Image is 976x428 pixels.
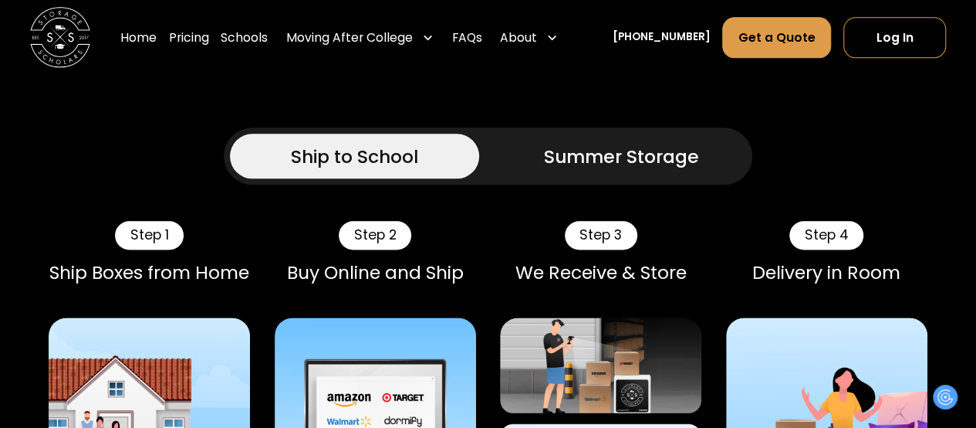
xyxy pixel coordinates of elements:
[120,17,157,59] a: Home
[500,29,537,46] div: About
[565,221,637,250] div: Step 3
[49,262,250,284] div: Ship Boxes from Home
[500,262,701,284] div: We Receive & Store
[291,143,418,170] div: Ship to School
[613,30,711,46] a: [PHONE_NUMBER]
[722,17,831,58] a: Get a Quote
[115,221,184,250] div: Step 1
[494,17,564,59] div: About
[280,17,440,59] div: Moving After College
[544,143,699,170] div: Summer Storage
[789,221,863,250] div: Step 4
[30,8,90,68] img: Storage Scholars main logo
[286,29,413,46] div: Moving After College
[726,262,927,284] div: Delivery in Room
[339,221,411,250] div: Step 2
[275,262,476,284] div: Buy Online and Ship
[452,17,482,59] a: FAQs
[843,17,946,58] a: Log In
[169,17,209,59] a: Pricing
[221,17,268,59] a: Schools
